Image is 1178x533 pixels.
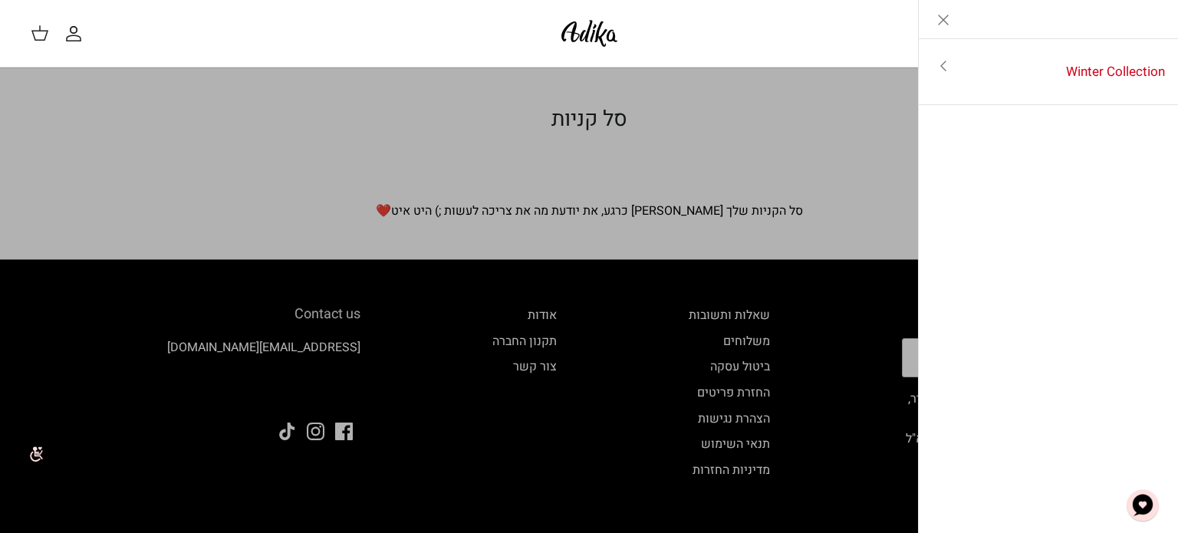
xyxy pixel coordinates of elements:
[12,433,54,475] img: accessibility_icon02.svg
[557,15,622,51] img: Adika IL
[1120,482,1166,528] button: צ'אט
[64,25,89,43] a: החשבון שלי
